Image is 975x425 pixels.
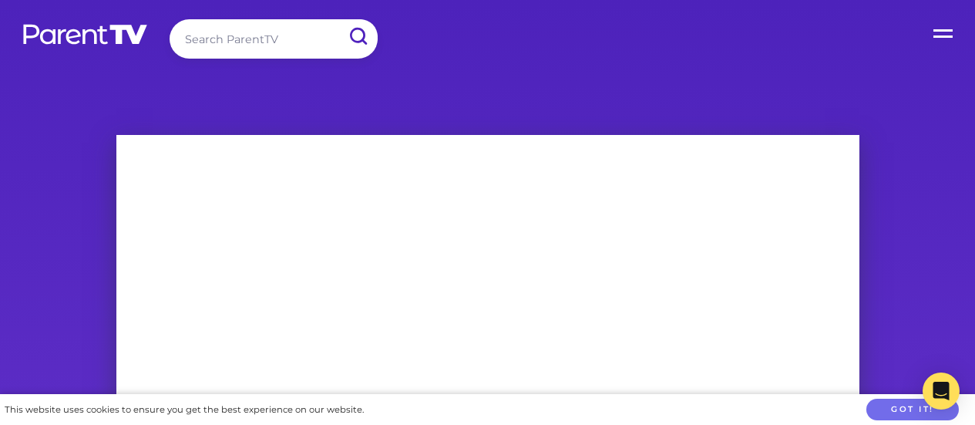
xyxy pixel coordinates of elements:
[22,23,149,46] img: parenttv-logo-white.4c85aaf.svg
[5,402,364,418] div: This website uses cookies to ensure you get the best experience on our website.
[923,373,960,410] div: Open Intercom Messenger
[338,19,378,54] input: Submit
[866,399,959,421] button: Got it!
[170,19,378,59] input: Search ParentTV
